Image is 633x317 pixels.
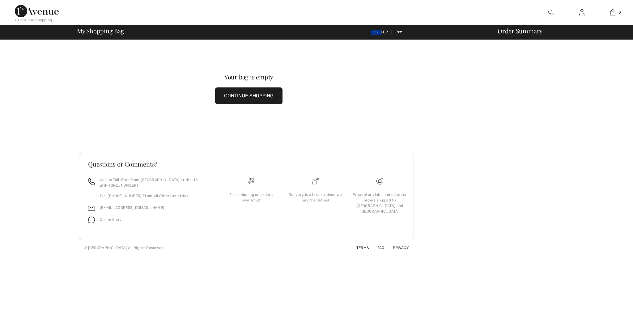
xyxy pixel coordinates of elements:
img: email [88,205,95,212]
span: My Shopping Bag [77,28,124,34]
div: < Continue Shopping [15,17,52,23]
a: 0 [597,9,628,16]
div: © [GEOGRAPHIC_DATA] All Rights Reserved [84,245,164,251]
div: Delivery is a breeze since we pay the duties! [288,192,342,203]
a: Privacy [385,246,409,250]
p: Dial [PHONE_NUMBER] From All Other Countries [100,193,211,199]
img: My Bag [610,9,615,16]
img: 1ère Avenue [15,5,59,17]
a: [PHONE_NUMBER] [104,183,138,188]
span: EUR [371,30,391,34]
a: Sign In [574,9,589,16]
span: 0 [618,10,621,15]
div: Your bag is empty [96,74,402,80]
a: FAQ [370,246,384,250]
img: search the website [548,9,554,16]
span: EN [394,30,402,34]
button: CONTINUE SHOPPING [215,87,283,104]
a: Terms [349,246,369,250]
img: chat [88,217,95,223]
img: call [88,178,95,185]
span: Online Chat [100,217,121,222]
img: My Info [579,9,584,16]
img: Delivery is a breeze since we pay the duties! [312,178,319,184]
a: [EMAIL_ADDRESS][DOMAIN_NAME] [100,205,164,210]
div: Order Summary [490,28,629,34]
h3: Questions or Comments? [88,161,405,167]
p: Call us Toll-Free from [GEOGRAPHIC_DATA] or the US at [100,177,211,188]
div: Free return label included for orders shipped to [GEOGRAPHIC_DATA] and [GEOGRAPHIC_DATA] [353,192,407,214]
img: Euro [371,30,381,35]
img: Free shipping on orders over &#8364;130 [376,178,383,184]
img: Free shipping on orders over &#8364;130 [248,178,254,184]
div: Free shipping on orders over €130 [224,192,278,203]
